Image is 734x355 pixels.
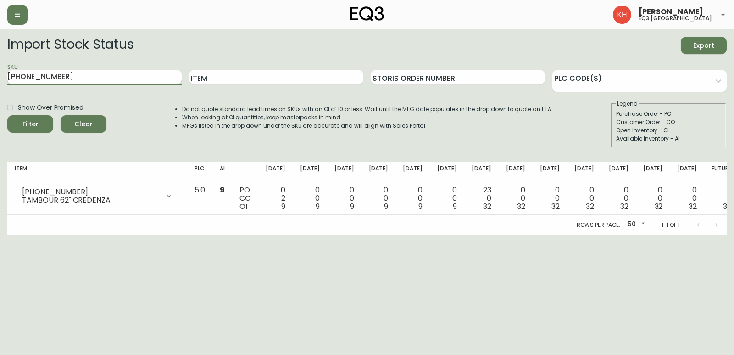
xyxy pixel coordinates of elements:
button: Export [681,37,727,54]
th: [DATE] [395,162,430,182]
span: 32 [586,201,594,212]
span: 9 [453,201,457,212]
span: 9 [316,201,320,212]
div: 0 0 [506,186,526,211]
img: 6bce50593809ea0ae37ab3ec28db6a8b [613,6,631,24]
button: Filter [7,115,53,133]
div: Available Inventory - AI [616,135,721,143]
span: 32 [689,201,697,212]
div: 0 0 [609,186,628,211]
div: 0 0 [300,186,320,211]
li: MFGs listed in the drop down under the SKU are accurate and will align with Sales Portal. [182,122,553,130]
span: [PERSON_NAME] [639,8,703,16]
div: 0 0 [334,186,354,211]
li: When looking at OI quantities, keep masterpacks in mind. [182,113,553,122]
div: 0 0 [369,186,389,211]
th: [DATE] [327,162,361,182]
th: [DATE] [361,162,396,182]
div: 50 [624,217,647,232]
div: Customer Order - CO [616,118,721,126]
span: 32 [723,201,731,212]
div: [PHONE_NUMBER]TAMBOUR 62" CREDENZA [15,186,180,206]
div: TAMBOUR 62" CREDENZA [22,196,160,204]
th: [DATE] [430,162,464,182]
span: 9 [220,185,225,195]
span: 9 [350,201,354,212]
span: 9 [281,201,285,212]
div: 0 0 [643,186,663,211]
span: 32 [483,201,491,212]
legend: Legend [616,100,639,108]
span: Clear [68,118,99,130]
div: 0 0 [403,186,423,211]
th: [DATE] [464,162,499,182]
div: 0 0 [574,186,594,211]
th: AI [212,162,232,182]
th: [DATE] [499,162,533,182]
th: [DATE] [670,162,704,182]
p: 1-1 of 1 [662,221,680,229]
img: logo [350,6,384,21]
h2: Import Stock Status [7,37,133,54]
div: Purchase Order - PO [616,110,721,118]
li: Do not quote standard lead times on SKUs with an OI of 10 or less. Wait until the MFG date popula... [182,105,553,113]
p: Rows per page: [577,221,620,229]
span: Export [688,40,719,51]
div: Open Inventory - OI [616,126,721,135]
div: PO CO [239,186,251,211]
div: 23 0 [472,186,491,211]
span: 32 [620,201,628,212]
th: PLC [187,162,212,182]
h5: eq3 [GEOGRAPHIC_DATA] [639,16,712,21]
div: [PHONE_NUMBER] [22,188,160,196]
span: 32 [655,201,663,212]
span: 32 [551,201,560,212]
div: 0 0 [437,186,457,211]
span: 9 [418,201,423,212]
th: [DATE] [293,162,327,182]
th: [DATE] [258,162,293,182]
th: [DATE] [636,162,670,182]
div: 0 0 [677,186,697,211]
div: 0 0 [540,186,560,211]
th: Item [7,162,187,182]
button: Clear [61,115,106,133]
span: 32 [517,201,525,212]
div: 0 0 [712,186,731,211]
span: OI [239,201,247,212]
td: 5.0 [187,182,212,215]
th: [DATE] [567,162,601,182]
div: 0 2 [266,186,285,211]
th: [DATE] [533,162,567,182]
span: Show Over Promised [18,103,83,113]
th: [DATE] [601,162,636,182]
span: 9 [384,201,388,212]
